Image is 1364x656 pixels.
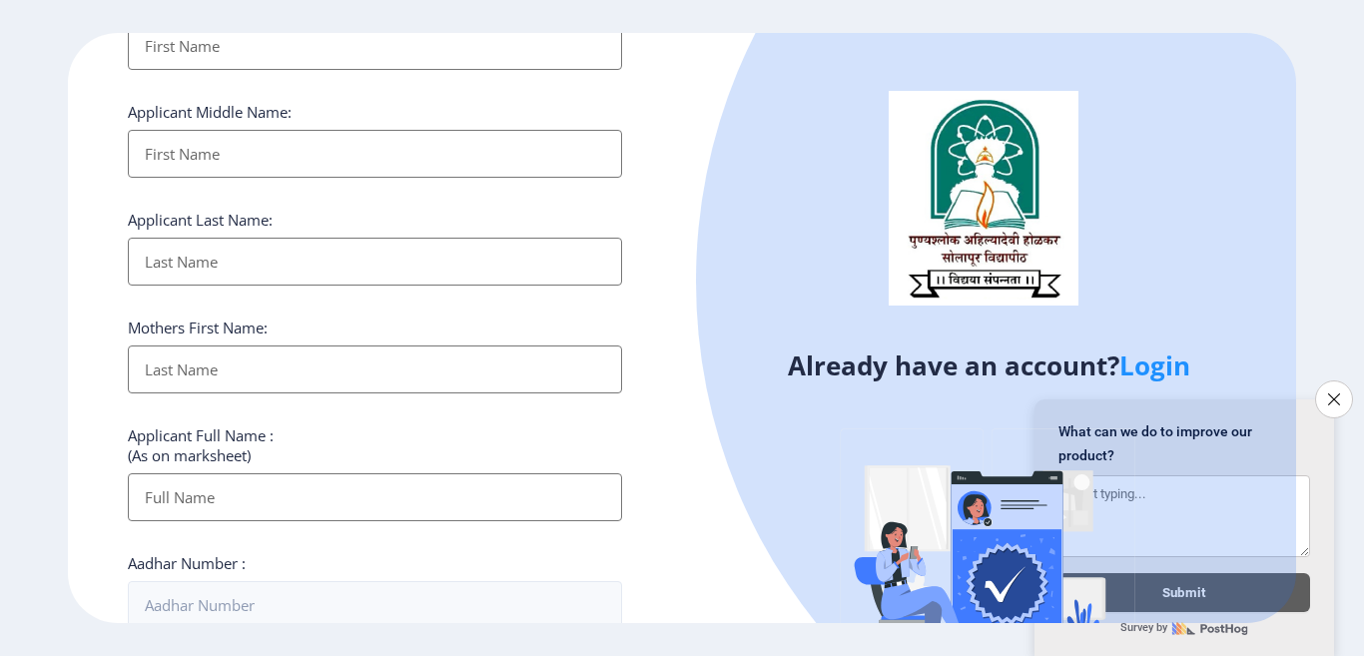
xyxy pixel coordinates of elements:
[697,349,1281,381] h4: Already have an account?
[128,318,268,337] label: Mothers First Name:
[1119,347,1190,383] a: Login
[128,581,622,629] input: Aadhar Number
[128,130,622,178] input: First Name
[128,345,622,393] input: Last Name
[128,425,274,465] label: Applicant Full Name : (As on marksheet)
[128,238,622,286] input: Last Name
[889,91,1078,305] img: logo
[128,553,246,573] label: Aadhar Number :
[128,102,292,122] label: Applicant Middle Name:
[128,473,622,521] input: Full Name
[128,22,622,70] input: First Name
[128,210,273,230] label: Applicant Last Name:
